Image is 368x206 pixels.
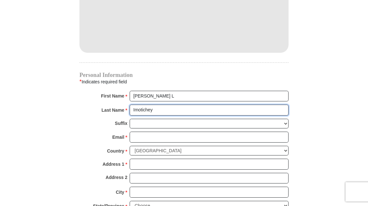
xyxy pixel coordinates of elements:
strong: City [116,188,124,197]
strong: Country [107,146,124,155]
h4: Personal Information [79,72,289,78]
div: Indicates required field [79,78,289,86]
strong: Last Name [102,106,124,115]
strong: Address 1 [103,160,124,169]
strong: Email [112,133,124,142]
strong: Address 2 [106,173,127,182]
strong: First Name [101,91,124,100]
strong: Suffix [115,119,127,128]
